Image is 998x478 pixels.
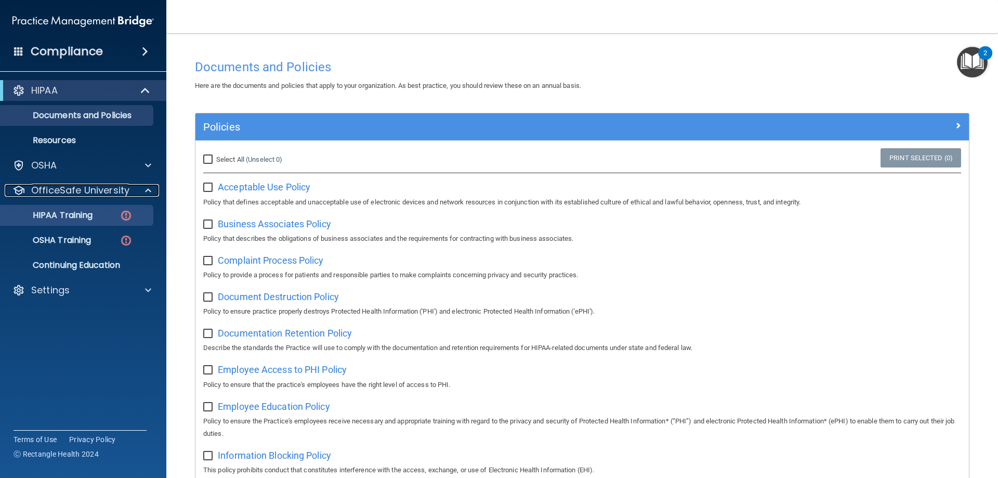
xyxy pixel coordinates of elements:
[203,232,961,245] p: Policy that describes the obligations of business associates and the requirements for contracting...
[12,284,151,296] a: Settings
[69,434,116,445] a: Privacy Policy
[218,218,331,229] span: Business Associates Policy
[203,415,961,440] p: Policy to ensure the Practice's employees receive necessary and appropriate training with regard ...
[957,47,988,77] button: Open Resource Center, 2 new notifications
[31,44,103,59] h4: Compliance
[218,401,330,412] span: Employee Education Policy
[31,184,129,197] p: OfficeSafe University
[7,110,149,121] p: Documents and Policies
[218,255,323,266] span: Complaint Process Policy
[12,159,151,172] a: OSHA
[818,404,986,446] iframe: Drift Widget Chat Controller
[31,159,57,172] p: OSHA
[7,135,149,146] p: Resources
[12,184,151,197] a: OfficeSafe University
[203,305,961,318] p: Policy to ensure practice properly destroys Protected Health Information ('PHI') and electronic P...
[203,119,961,135] a: Policies
[14,434,57,445] a: Terms of Use
[12,11,154,32] img: PMB logo
[195,60,969,74] h4: Documents and Policies
[14,449,99,459] span: Ⓒ Rectangle Health 2024
[216,156,244,163] span: Select All
[218,328,352,339] span: Documentation Retention Policy
[246,156,282,163] a: (Unselect 0)
[218,182,310,192] span: Acceptable Use Policy
[120,234,133,247] img: danger-circle.6113f641.png
[31,84,58,97] p: HIPAA
[203,269,961,281] p: Policy to provide a process for patients and responsible parties to make complaints concerning pr...
[195,82,581,89] span: Here are the documents and policies that apply to your organization. As best practice, you should...
[12,84,151,97] a: HIPAA
[120,209,133,222] img: danger-circle.6113f641.png
[203,196,961,209] p: Policy that defines acceptable and unacceptable use of electronic devices and network resources i...
[218,450,331,461] span: Information Blocking Policy
[218,364,347,375] span: Employee Access to PHI Policy
[983,53,987,67] div: 2
[203,156,215,164] input: Select All (Unselect 0)
[203,121,768,133] h5: Policies
[7,260,149,270] p: Continuing Education
[31,284,70,296] p: Settings
[7,235,91,246] p: OSHA Training
[203,342,961,354] p: Describe the standards the Practice will use to comply with the documentation and retention requi...
[218,291,339,302] span: Document Destruction Policy
[7,210,93,221] p: HIPAA Training
[203,464,961,476] p: This policy prohibits conduct that constitutes interference with the access, exchange, or use of ...
[881,148,961,167] a: Print Selected (0)
[203,379,961,391] p: Policy to ensure that the practice's employees have the right level of access to PHI.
